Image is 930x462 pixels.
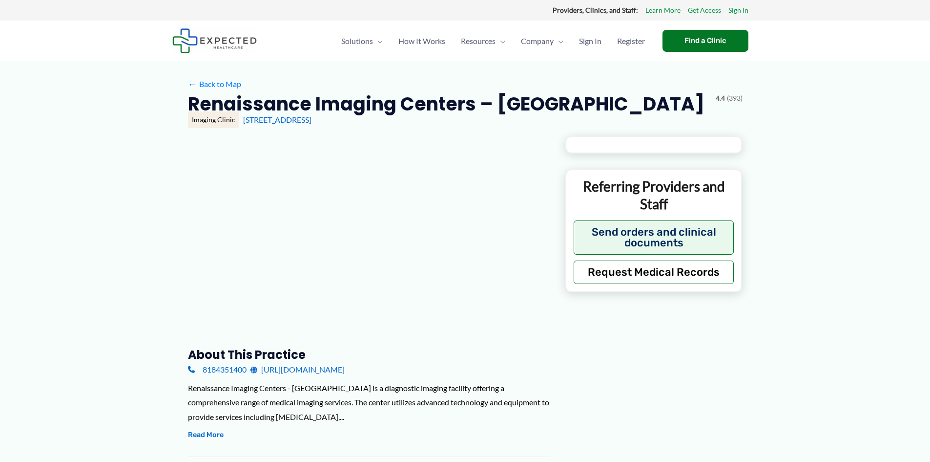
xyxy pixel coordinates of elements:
[574,220,734,255] button: Send orders and clinical documents
[727,92,743,105] span: (393)
[571,24,609,58] a: Sign In
[188,77,241,91] a: ←Back to Map
[609,24,653,58] a: Register
[617,24,645,58] span: Register
[188,79,197,88] span: ←
[513,24,571,58] a: CompanyMenu Toggle
[574,177,734,213] p: Referring Providers and Staff
[579,24,601,58] span: Sign In
[662,30,748,52] a: Find a Clinic
[645,4,681,17] a: Learn More
[496,24,505,58] span: Menu Toggle
[574,261,734,284] button: Request Medical Records
[333,24,391,58] a: SolutionsMenu Toggle
[188,111,239,128] div: Imaging Clinic
[188,429,224,441] button: Read More
[333,24,653,58] nav: Primary Site Navigation
[453,24,513,58] a: ResourcesMenu Toggle
[172,28,257,53] img: Expected Healthcare Logo - side, dark font, small
[188,92,704,116] h2: Renaissance Imaging Centers – [GEOGRAPHIC_DATA]
[521,24,554,58] span: Company
[688,4,721,17] a: Get Access
[553,6,638,14] strong: Providers, Clinics, and Staff:
[554,24,563,58] span: Menu Toggle
[373,24,383,58] span: Menu Toggle
[188,362,247,377] a: 8184351400
[243,115,311,124] a: [STREET_ADDRESS]
[188,347,550,362] h3: About this practice
[728,4,748,17] a: Sign In
[716,92,725,105] span: 4.4
[250,362,345,377] a: [URL][DOMAIN_NAME]
[398,24,445,58] span: How It Works
[391,24,453,58] a: How It Works
[461,24,496,58] span: Resources
[341,24,373,58] span: Solutions
[188,381,550,424] div: Renaissance Imaging Centers - [GEOGRAPHIC_DATA] is a diagnostic imaging facility offering a compr...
